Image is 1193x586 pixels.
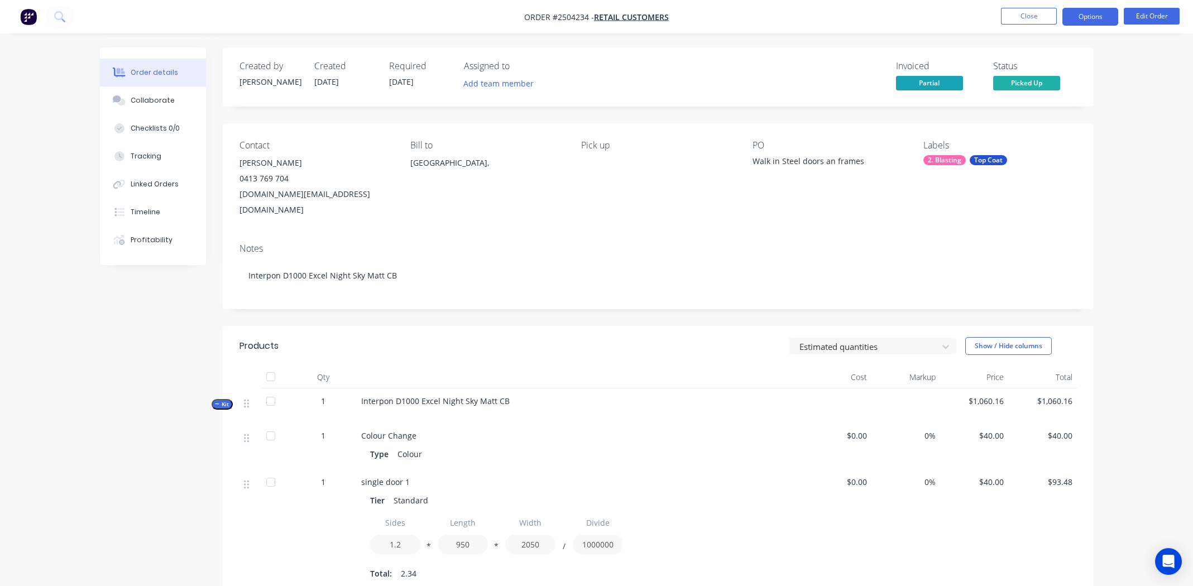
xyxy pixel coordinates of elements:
input: Value [505,535,555,554]
button: Checklists 0/0 [100,114,206,142]
div: Contact [239,140,392,151]
span: $1,060.16 [945,395,1004,407]
span: Partial [896,76,963,90]
span: Order #2504234 - [524,12,594,22]
div: 2. Blasting [923,155,966,165]
a: Retail Customers [594,12,669,22]
div: Linked Orders [131,179,179,189]
div: Price [940,366,1009,388]
button: / [558,544,569,553]
div: Cost [803,366,872,388]
div: 0413 769 704 [239,171,392,186]
span: 1 [321,476,325,488]
span: 1 [321,430,325,441]
input: Label [573,513,623,532]
button: Linked Orders [100,170,206,198]
div: Type [370,446,393,462]
button: Picked Up [993,76,1060,93]
span: 0% [876,430,936,441]
div: Checklists 0/0 [131,123,180,133]
div: [GEOGRAPHIC_DATA], [410,155,563,191]
div: Total [1008,366,1077,388]
span: Kit [215,400,229,409]
span: 2.34 [401,568,416,579]
div: Profitability [131,235,173,245]
input: Value [573,535,623,554]
div: Invoiced [896,61,980,71]
span: single door 1 [361,477,410,487]
span: Total: [370,568,392,579]
div: Markup [871,366,940,388]
div: [GEOGRAPHIC_DATA], [410,155,563,171]
button: Options [1062,8,1118,26]
div: Created [314,61,376,71]
span: $40.00 [945,476,1004,488]
span: 0% [876,476,936,488]
div: Open Intercom Messenger [1155,548,1182,575]
div: Required [389,61,451,71]
span: $93.48 [1013,476,1072,488]
button: Close [1001,8,1057,25]
span: $40.00 [1013,430,1072,441]
div: Walk in Steel doors an frames [753,155,892,171]
span: $0.00 [808,476,868,488]
div: Interpon D1000 Excel Night Sky Matt CB [239,258,1077,292]
div: Collaborate [131,95,175,105]
span: $40.00 [945,430,1004,441]
button: Order details [100,59,206,87]
input: Label [438,513,488,532]
span: Interpon D1000 Excel Night Sky Matt CB [361,396,510,406]
div: Notes [239,243,1077,254]
button: Add team member [464,76,540,91]
div: Pick up [581,140,734,151]
button: Collaborate [100,87,206,114]
span: Picked Up [993,76,1060,90]
button: Profitability [100,226,206,254]
div: [DOMAIN_NAME][EMAIL_ADDRESS][DOMAIN_NAME] [239,186,392,218]
input: Value [370,535,420,554]
div: [PERSON_NAME] [239,76,301,88]
div: Status [993,61,1077,71]
div: Tier [370,492,389,508]
button: Tracking [100,142,206,170]
button: Edit Order [1124,8,1180,25]
div: Timeline [131,207,160,217]
div: [PERSON_NAME]0413 769 704[DOMAIN_NAME][EMAIL_ADDRESS][DOMAIN_NAME] [239,155,392,218]
input: Label [505,513,555,532]
button: Add team member [457,76,539,91]
input: Value [438,535,488,554]
span: 1 [321,395,325,407]
img: Factory [20,8,37,25]
span: Colour Change [361,430,416,441]
button: Show / Hide columns [965,337,1052,355]
div: Products [239,339,279,353]
div: Colour [393,446,427,462]
div: Top Coat [970,155,1007,165]
span: $0.00 [808,430,868,441]
div: Assigned to [464,61,576,71]
div: PO [753,140,905,151]
div: Created by [239,61,301,71]
span: [DATE] [389,76,414,87]
input: Label [370,513,420,532]
div: [PERSON_NAME] [239,155,392,171]
div: Qty [290,366,357,388]
div: Labels [923,140,1076,151]
button: Timeline [100,198,206,226]
span: [DATE] [314,76,339,87]
div: Bill to [410,140,563,151]
button: Kit [212,399,233,410]
div: Tracking [131,151,161,161]
span: $1,060.16 [1013,395,1072,407]
div: Order details [131,68,178,78]
div: Standard [389,492,433,508]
